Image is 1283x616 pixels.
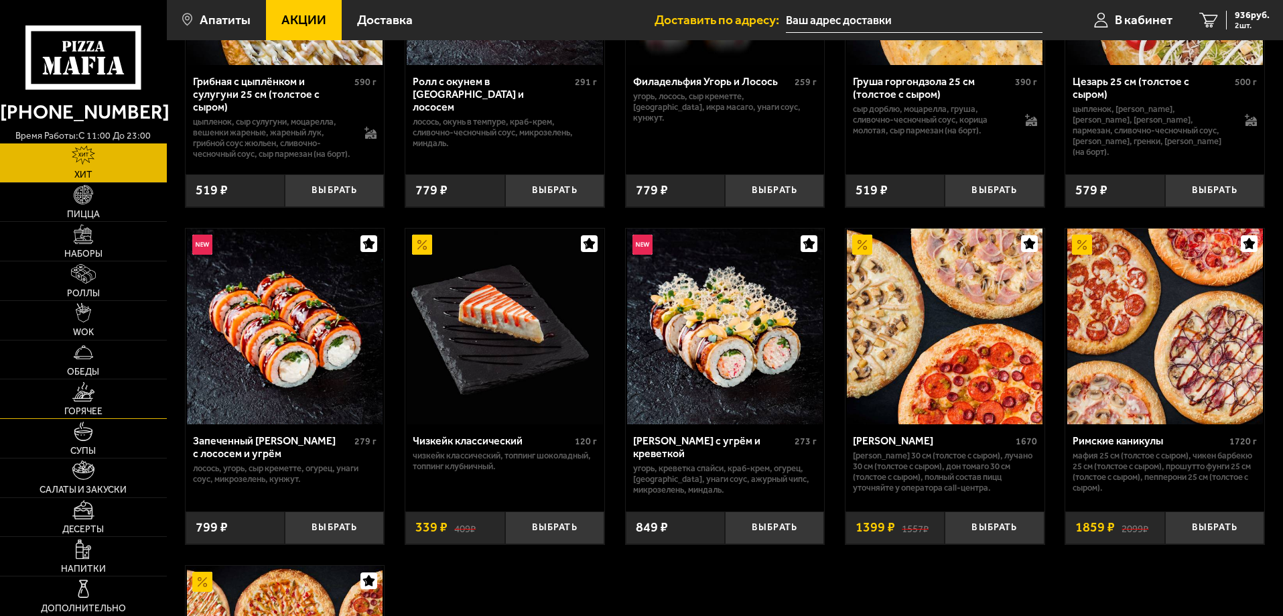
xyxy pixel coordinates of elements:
[285,174,384,207] button: Выбрать
[193,117,352,160] p: цыпленок, сыр сулугуни, моцарелла, вешенки жареные, жареный лук, грибной соус Жюльен, сливочно-че...
[786,8,1042,33] span: Мурманская область, улица Дзержинского, 20
[1065,229,1264,424] a: АкционныйРимские каникулы
[40,485,127,495] span: Салаты и закуски
[1075,184,1107,197] span: 579 ₽
[413,434,571,447] div: Чизкейк классический
[636,521,668,534] span: 849 ₽
[1075,521,1115,534] span: 1859 ₽
[1016,436,1037,447] span: 1670
[945,174,1044,207] button: Выбрать
[1073,450,1257,493] p: Мафия 25 см (толстое с сыром), Чикен Барбекю 25 см (толстое с сыром), Прошутто Фунги 25 см (толст...
[633,434,792,460] div: [PERSON_NAME] с угрём и креветкой
[856,521,895,534] span: 1399 ₽
[413,117,597,149] p: лосось, окунь в темпуре, краб-крем, сливочно-чесночный соус, микрозелень, миндаль.
[1235,21,1270,29] span: 2 шт.
[1165,511,1264,544] button: Выбрать
[412,235,432,255] img: Акционный
[64,407,103,416] span: Горячее
[415,184,448,197] span: 779 ₽
[655,13,786,26] span: Доставить по адресу:
[1073,75,1231,101] div: Цезарь 25 см (толстое с сыром)
[633,75,792,88] div: Филадельфия Угорь и Лосось
[505,174,604,207] button: Выбрать
[636,184,668,197] span: 779 ₽
[853,450,1037,493] p: [PERSON_NAME] 30 см (толстое с сыром), Лучано 30 см (толстое с сыром), Дон Томаго 30 см (толстое ...
[1067,229,1263,424] img: Римские каникулы
[846,229,1044,424] a: АкционныйХет Трик
[61,564,106,574] span: Напитки
[413,450,597,472] p: Чизкейк классический, топпинг шоколадный, топпинг клубничный.
[1122,521,1148,534] s: 2099 ₽
[575,436,597,447] span: 120 г
[786,8,1042,33] input: Ваш адрес доставки
[193,75,352,113] div: Грибная с цыплёнком и сулугуни 25 см (толстое с сыром)
[192,235,212,255] img: Новинка
[354,76,377,88] span: 590 г
[853,104,1012,136] p: сыр дорблю, моцарелла, груша, сливочно-чесночный соус, корица молотая, сыр пармезан (на борт).
[1073,104,1231,158] p: цыпленок, [PERSON_NAME], [PERSON_NAME], [PERSON_NAME], пармезан, сливочно-чесночный соус, [PERSON...
[413,75,571,113] div: Ролл с окунем в [GEOGRAPHIC_DATA] и лососем
[1115,13,1172,26] span: В кабинет
[505,511,604,544] button: Выбрать
[632,235,653,255] img: Новинка
[354,436,377,447] span: 279 г
[357,13,413,26] span: Доставка
[73,328,94,337] span: WOK
[193,463,377,485] p: лосось, угорь, Сыр креметте, огурец, унаги соус, микрозелень, кунжут.
[627,229,823,424] img: Ролл Калипсо с угрём и креветкой
[856,184,888,197] span: 519 ₽
[405,229,604,424] a: АкционныйЧизкейк классический
[902,521,929,534] s: 1557 ₽
[281,13,326,26] span: Акции
[41,604,126,613] span: Дополнительно
[415,521,448,534] span: 339 ₽
[852,235,872,255] img: Акционный
[67,210,100,219] span: Пицца
[1235,76,1257,88] span: 500 г
[187,229,383,424] img: Запеченный ролл Гурмэ с лососем и угрём
[575,76,597,88] span: 291 г
[70,446,96,456] span: Супы
[407,229,602,424] img: Чизкейк классический
[795,76,817,88] span: 259 г
[192,572,212,592] img: Акционный
[626,229,825,424] a: НовинкаРолл Калипсо с угрём и креветкой
[945,511,1044,544] button: Выбрать
[196,184,228,197] span: 519 ₽
[62,525,104,534] span: Десерты
[64,249,103,259] span: Наборы
[1229,436,1257,447] span: 1720 г
[633,463,817,495] p: угорь, креветка спайси, краб-крем, огурец, [GEOGRAPHIC_DATA], унаги соус, ажурный чипс, микрозеле...
[454,521,476,534] s: 409 ₽
[853,434,1012,447] div: [PERSON_NAME]
[193,434,352,460] div: Запеченный [PERSON_NAME] с лососем и угрём
[725,174,824,207] button: Выбрать
[1235,11,1270,20] span: 936 руб.
[200,13,251,26] span: Апатиты
[67,289,100,298] span: Роллы
[633,91,817,123] p: угорь, лосось, Сыр креметте, [GEOGRAPHIC_DATA], икра масаго, унаги соус, кунжут.
[1165,174,1264,207] button: Выбрать
[853,75,1012,101] div: Груша горгондзола 25 см (толстое с сыром)
[1073,434,1226,447] div: Римские каникулы
[1015,76,1037,88] span: 390 г
[196,521,228,534] span: 799 ₽
[67,367,99,377] span: Обеды
[74,170,92,180] span: Хит
[285,511,384,544] button: Выбрать
[847,229,1042,424] img: Хет Трик
[795,436,817,447] span: 273 г
[1072,235,1092,255] img: Акционный
[725,511,824,544] button: Выбрать
[186,229,385,424] a: НовинкаЗапеченный ролл Гурмэ с лососем и угрём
